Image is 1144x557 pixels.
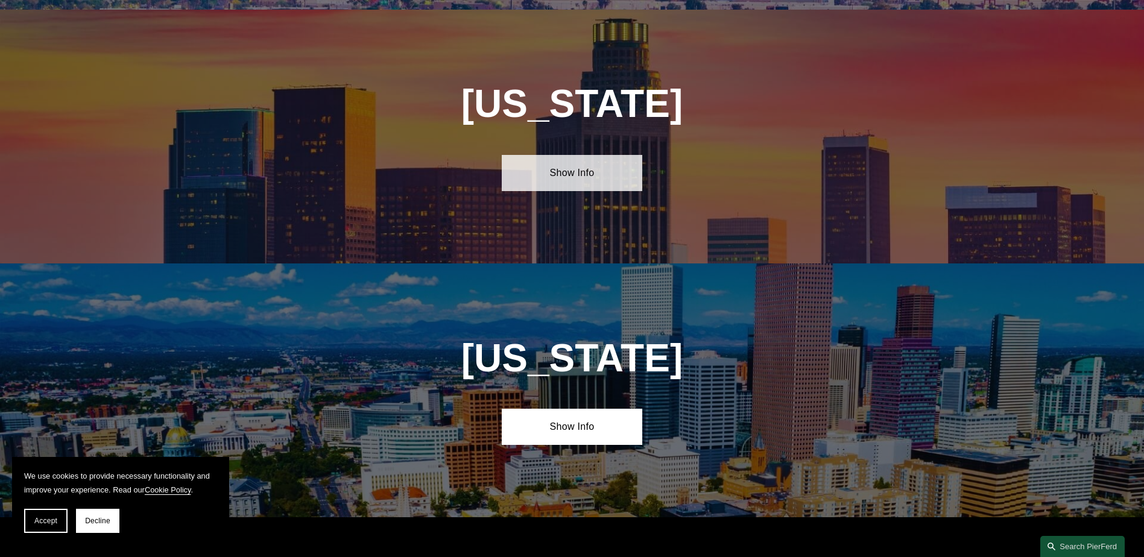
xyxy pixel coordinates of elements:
[145,485,191,494] a: Cookie Policy
[85,517,110,525] span: Decline
[396,336,748,380] h1: [US_STATE]
[502,409,642,445] a: Show Info
[396,82,748,126] h1: [US_STATE]
[24,469,217,497] p: We use cookies to provide necessary functionality and improve your experience. Read our .
[1040,536,1125,557] a: Search this site
[76,509,119,533] button: Decline
[12,457,229,545] section: Cookie banner
[502,155,642,191] a: Show Info
[34,517,57,525] span: Accept
[24,509,68,533] button: Accept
